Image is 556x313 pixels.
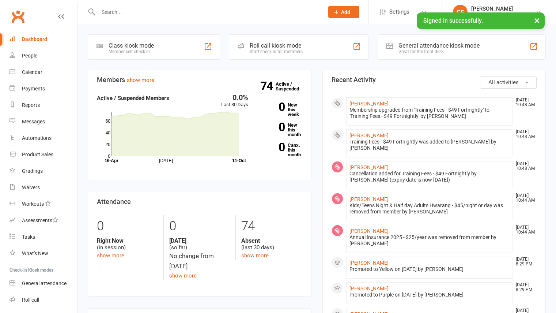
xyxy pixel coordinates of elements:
[259,122,285,133] strong: 0
[512,257,536,267] time: [DATE] 8:29 PM
[260,81,276,92] strong: 74
[241,237,302,244] strong: Absent
[97,215,158,237] div: 0
[127,77,154,83] a: show more
[221,94,248,109] div: Last 30 Days
[471,5,536,12] div: [PERSON_NAME]
[22,119,45,124] div: Messages
[109,49,154,54] div: Member self check-in
[9,7,27,26] a: Clubworx
[96,7,319,17] input: Search...
[398,49,480,54] div: Great for the front desk
[109,42,154,49] div: Class kiosk mode
[349,107,510,119] div: Membership upgraded from 'Training Fees - $49 Fortnightly' to 'Training Fees - $49 Fortnightly' b...
[332,76,537,83] h3: Recent Activity
[250,49,303,54] div: Staff check-in for members
[97,198,302,205] h3: Attendance
[512,161,536,171] time: [DATE] 10:48 AM
[22,135,52,141] div: Automations
[22,152,53,157] div: Product Sales
[530,12,544,28] button: ×
[349,164,389,170] a: [PERSON_NAME]
[10,113,77,130] a: Messages
[10,48,77,64] a: People
[22,217,58,223] div: Assessments
[97,237,158,251] div: (in session)
[259,103,302,117] a: 0New this week
[22,234,35,240] div: Tasks
[349,133,389,138] a: [PERSON_NAME]
[389,4,409,20] span: Settings
[349,202,510,215] div: Kids/Teens Night & Half day Adults Hwarang - $45/night or day was removed from member by [PERSON_...
[349,196,389,202] a: [PERSON_NAME]
[423,17,483,24] span: Signed in successfully.
[169,272,197,279] a: show more
[22,36,47,42] div: Dashboard
[512,283,536,292] time: [DATE] 8:29 PM
[512,193,536,203] time: [DATE] 10:44 AM
[349,286,389,291] a: [PERSON_NAME]
[97,95,169,101] strong: Active / Suspended Members
[10,146,77,163] a: Product Sales
[169,251,230,271] div: No change from [DATE]
[22,168,43,174] div: Gradings
[22,297,39,303] div: Roll call
[250,42,303,49] div: Roll call kiosk mode
[10,64,77,81] a: Calendar
[10,163,77,179] a: Gradings
[471,12,536,19] div: Kinetic Martial Arts Wadalba
[10,130,77,146] a: Automations
[169,237,230,251] div: (so far)
[22,185,40,190] div: Waivers
[259,123,302,137] a: 0New this month
[10,229,77,245] a: Tasks
[512,98,536,107] time: [DATE] 10:48 AM
[97,252,124,259] a: show more
[10,196,77,212] a: Workouts
[259,142,285,153] strong: 0
[221,94,248,101] div: 0.0%
[22,86,45,92] div: Payments
[241,252,269,259] a: show more
[512,225,536,235] time: [DATE] 10:44 AM
[349,234,510,247] div: Annual Insurance 2025 - $25/year was removed from member by [PERSON_NAME]
[328,6,359,18] button: Add
[480,76,537,89] button: All activities
[349,228,389,234] a: [PERSON_NAME]
[10,212,77,229] a: Assessments
[259,143,302,157] a: 0Canx. this month
[488,79,519,86] span: All activities
[22,201,44,207] div: Workouts
[349,139,510,151] div: Training Fees - $49 Fortnightly was added to [PERSON_NAME] by [PERSON_NAME]
[97,237,158,244] strong: Right Now
[349,101,389,107] a: [PERSON_NAME]
[10,31,77,48] a: Dashboard
[241,237,302,251] div: (last 30 days)
[349,171,510,183] div: Cancellation added for Training Fees - $49 Fortnightly by [PERSON_NAME] (expiry date is now [DATE])
[453,5,468,19] div: CF
[259,101,285,112] strong: 0
[512,130,536,139] time: [DATE] 10:48 AM
[22,250,48,256] div: What's New
[10,275,77,292] a: General attendance kiosk mode
[341,9,350,15] span: Add
[349,266,510,272] div: Promoted to Yellow on [DATE] by [PERSON_NAME]
[22,69,42,75] div: Calendar
[276,76,308,97] a: 74Active / Suspended
[22,102,40,108] div: Reports
[10,97,77,113] a: Reports
[169,237,230,244] strong: [DATE]
[10,179,77,196] a: Waivers
[349,260,389,266] a: [PERSON_NAME]
[22,53,37,59] div: People
[22,280,67,286] div: General attendance
[349,292,510,298] div: Promoted to Purple on [DATE] by [PERSON_NAME]
[169,215,230,237] div: 0
[10,81,77,97] a: Payments
[97,76,302,83] h3: Members
[10,292,77,308] a: Roll call
[398,42,480,49] div: General attendance kiosk mode
[10,245,77,262] a: What's New
[241,215,302,237] div: 74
